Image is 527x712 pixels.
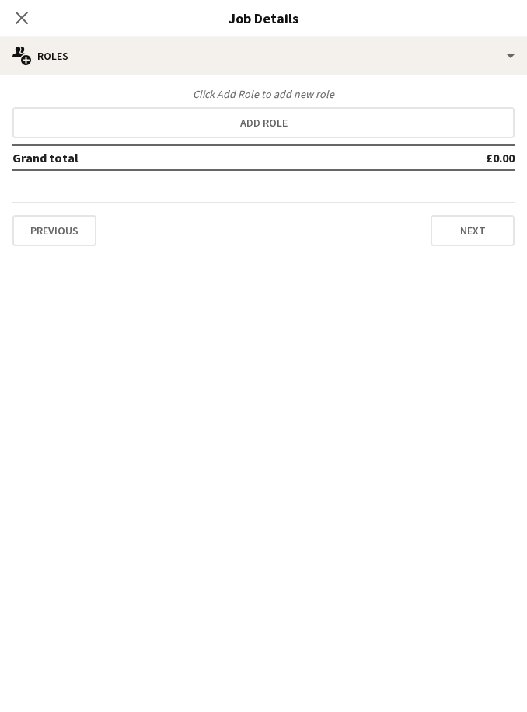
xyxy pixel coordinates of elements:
[431,215,515,246] button: Next
[12,215,96,246] button: Previous
[359,145,515,170] td: £0.00
[12,145,359,170] td: Grand total
[12,107,515,138] button: Add role
[12,87,515,101] div: Click Add Role to add new role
